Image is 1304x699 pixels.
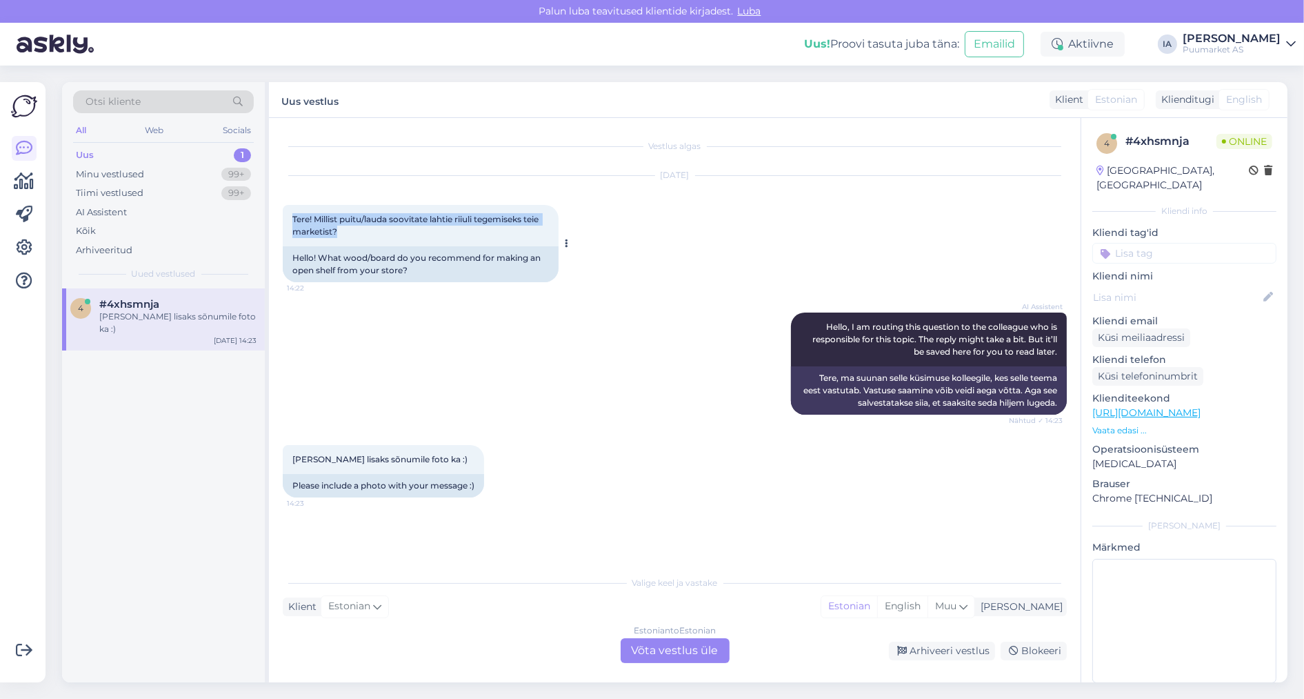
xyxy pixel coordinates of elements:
[812,322,1059,357] span: Hello, I am routing this question to the colleague who is responsible for this topic. The reply m...
[143,121,167,139] div: Web
[634,624,716,637] div: Estonian to Estonian
[1041,32,1125,57] div: Aktiivne
[821,596,877,617] div: Estonian
[99,311,257,335] div: [PERSON_NAME] lisaks sõnumile foto ka :)
[1092,314,1276,328] p: Kliendi email
[86,95,141,109] span: Otsi kliente
[1226,92,1262,107] span: English
[877,596,927,617] div: English
[1092,540,1276,555] p: Märkmed
[76,148,94,162] div: Uus
[1092,457,1276,471] p: [MEDICAL_DATA]
[1125,133,1216,150] div: # 4xhsmnja
[1183,33,1296,55] a: [PERSON_NAME]Puumarket AS
[76,244,132,257] div: Arhiveeritud
[1092,391,1276,406] p: Klienditeekond
[1093,290,1261,305] input: Lisa nimi
[76,224,96,238] div: Kõik
[78,303,83,313] span: 4
[1216,134,1272,149] span: Online
[734,5,765,17] span: Luba
[292,454,468,464] span: [PERSON_NAME] lisaks sõnumile foto ka :)
[283,246,559,282] div: Hello! What wood/board do you recommend for making an open shelf from your store?
[1092,477,1276,491] p: Brauser
[1001,642,1067,660] div: Blokeeri
[234,148,251,162] div: 1
[1092,406,1201,419] a: [URL][DOMAIN_NAME]
[1092,424,1276,437] p: Vaata edasi ...
[328,599,370,614] span: Estonian
[76,206,127,219] div: AI Assistent
[804,36,959,52] div: Proovi tasuta juba täna:
[283,600,317,614] div: Klient
[1092,353,1276,367] p: Kliendi telefon
[935,600,956,612] span: Muu
[220,121,254,139] div: Socials
[11,93,37,119] img: Askly Logo
[99,298,159,311] span: #4xhsmnja
[804,37,830,50] b: Uus!
[281,90,339,109] label: Uus vestlus
[1104,138,1110,148] span: 4
[1096,164,1249,193] div: [GEOGRAPHIC_DATA], [GEOGRAPHIC_DATA]
[221,186,251,200] div: 99+
[965,31,1024,57] button: Emailid
[889,642,995,660] div: Arhiveeri vestlus
[1095,92,1137,107] span: Estonian
[1092,226,1276,240] p: Kliendi tag'id
[1092,243,1276,264] input: Lisa tag
[1092,520,1276,532] div: [PERSON_NAME]
[132,268,196,280] span: Uued vestlused
[76,168,144,181] div: Minu vestlused
[1183,33,1281,44] div: [PERSON_NAME]
[1092,367,1203,386] div: Küsi telefoninumbrit
[221,168,251,181] div: 99+
[76,186,143,200] div: Tiimi vestlused
[1183,44,1281,55] div: Puumarket AS
[1158,35,1177,54] div: IA
[1092,328,1190,347] div: Küsi meiliaadressi
[287,283,339,293] span: 14:22
[1011,302,1063,312] span: AI Assistent
[292,214,541,237] span: Tere! Millist puitu/lauda soovitate lahtie riiuli tegemiseks teie marketist?
[287,498,339,509] span: 14:23
[214,335,257,346] div: [DATE] 14:23
[283,169,1067,181] div: [DATE]
[791,366,1067,415] div: Tere, ma suunan selle küsimuse kolleegile, kes selle teema eest vastutab. Vastuse saamine võib ve...
[1092,491,1276,506] p: Chrome [TECHNICAL_ID]
[1050,92,1083,107] div: Klient
[73,121,89,139] div: All
[283,474,484,498] div: Please include a photo with your message :)
[283,140,1067,152] div: Vestlus algas
[1092,205,1276,217] div: Kliendi info
[1092,442,1276,457] p: Operatsioonisüsteem
[975,600,1063,614] div: [PERSON_NAME]
[621,638,730,663] div: Võta vestlus üle
[1009,415,1063,426] span: Nähtud ✓ 14:23
[283,577,1067,589] div: Valige keel ja vastake
[1156,92,1214,107] div: Klienditugi
[1092,269,1276,284] p: Kliendi nimi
